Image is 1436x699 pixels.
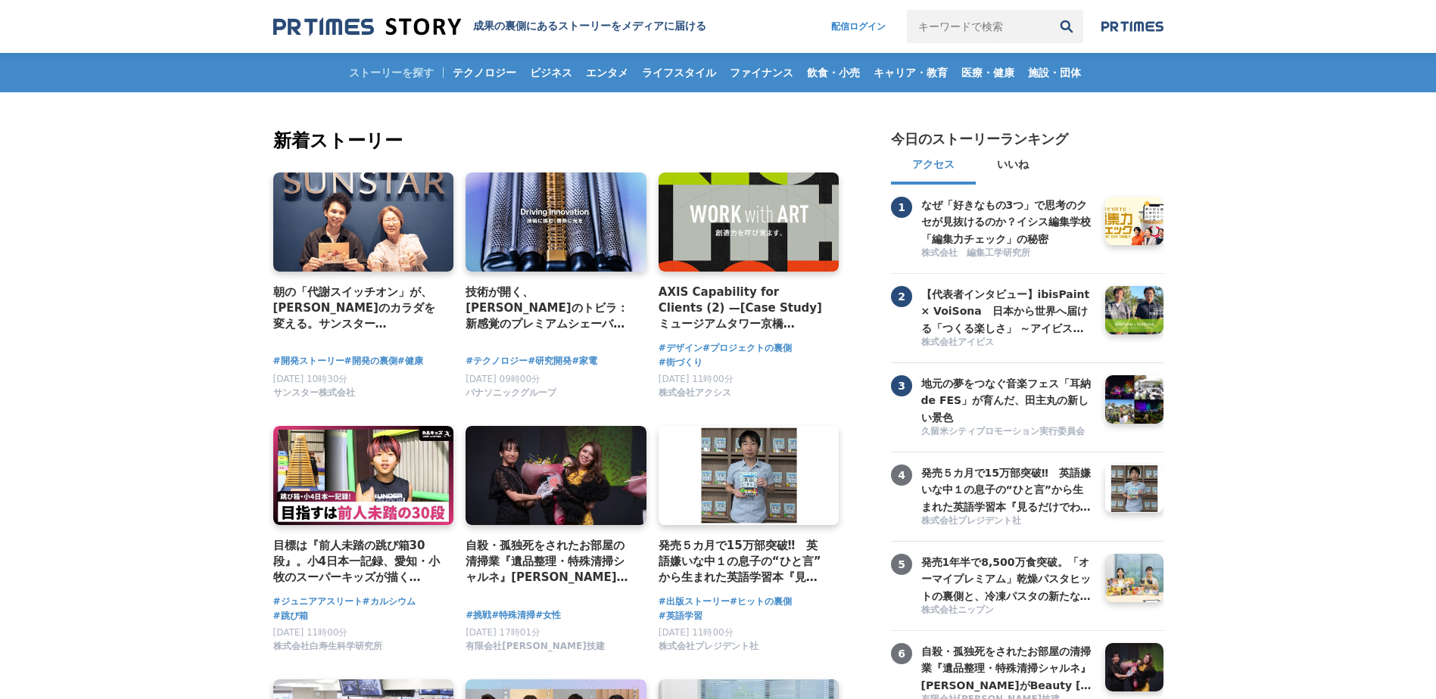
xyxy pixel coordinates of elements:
[1101,20,1163,33] img: prtimes
[273,537,442,586] a: 目標は『前人未踏の跳び箱30段』。小4日本一記録、愛知・小牧のスーパーキッズが描く[PERSON_NAME]とは？
[466,284,634,333] a: 技術が開く、[PERSON_NAME]のトビラ：新感覚のプレミアムシェーバー「ラムダッシュ パームイン」
[921,286,1094,337] h3: 【代表者インタビュー】ibisPaint × VoiSona 日本から世界へ届ける「つくる楽しさ」 ～アイビスがテクノスピーチと挑戦する、新しい創作文化の形成～
[273,374,348,384] span: [DATE] 10時30分
[891,148,976,185] button: アクセス
[524,53,578,92] a: ビジネス
[273,17,706,37] a: 成果の裏側にあるストーリーをメディアに届ける 成果の裏側にあるストーリーをメディアに届ける
[273,609,308,623] a: #跳び箱
[921,197,1094,247] h3: なぜ「好きなもの3つ」で思考のクセが見抜けるのか？イシス編集学校「編集力チェック」の秘密
[535,608,561,623] a: #女性
[466,374,540,384] span: [DATE] 09時00分
[491,608,535,623] a: #特殊清掃
[921,554,1094,602] a: 発売1年半で8,500万食突破。「オーマイプレミアム」乾燥パスタヒットの裏側と、冷凍パスタの新たな挑戦。徹底的な消費者起点で「おいしさ」を追求するニップンの歩み
[891,464,912,486] span: 4
[273,627,348,638] span: [DATE] 11時00分
[891,643,912,664] span: 6
[724,66,799,79] span: ファイナンス
[273,284,442,333] a: 朝の「代謝スイッチオン」が、[PERSON_NAME]のカラダを変える。サンスター「[GEOGRAPHIC_DATA]」から生まれた、新しい健康飲料の開発舞台裏
[447,66,522,79] span: テクノロジー
[659,537,827,586] a: 発売５カ月で15万部突破‼ 英語嫌いな中１の息子の“ひと言”から生まれた英語学習本『見るだけでわかる‼ 英語ピクト図鑑』異例ヒットの要因
[466,354,528,368] a: #テクノロジー
[921,336,994,349] span: 株式会社アイビス
[659,387,731,399] span: 株式会社アクシス
[636,53,722,92] a: ライフスタイル
[344,354,397,368] span: #開発の裏側
[580,66,634,79] span: エンタメ
[921,514,1094,529] a: 株式会社プレジデント社
[891,286,912,307] span: 2
[659,627,734,638] span: [DATE] 11時00分
[702,341,792,356] a: #プロジェクトの裏側
[1022,66,1087,79] span: 施設・団体
[921,197,1094,245] a: なぜ「好きなもの3つ」で思考のクセが見抜けるのか？イシス編集学校「編集力チェック」の秘密
[466,537,634,586] h4: 自殺・孤独死をされたお部屋の清掃業『遺品整理・特殊清掃シャルネ』[PERSON_NAME]がBeauty [GEOGRAPHIC_DATA][PERSON_NAME][GEOGRAPHIC_DA...
[659,609,702,623] a: #英語学習
[868,53,954,92] a: キャリア・教育
[891,197,912,218] span: 1
[659,284,827,333] h4: AXIS Capability for Clients (2) —[Case Study] ミュージアムタワー京橋 「WORK with ART」
[921,604,1094,618] a: 株式会社ニップン
[955,53,1020,92] a: 医療・健康
[976,148,1050,185] button: いいね
[636,66,722,79] span: ライフスタイル
[921,514,1021,527] span: 株式会社プレジデント社
[466,640,605,653] span: 有限会社[PERSON_NAME]技建
[801,66,866,79] span: 飲食・小売
[921,464,1094,515] h3: 発売５カ月で15万部突破‼ 英語嫌いな中１の息子の“ひと言”から生まれた英語学習本『見るだけでわかる‼ 英語ピクト図鑑』異例ヒットの要因
[891,375,912,396] span: 3
[528,354,572,368] a: #研究開発
[659,391,731,402] a: 株式会社アクシス
[273,391,355,402] a: サンスター株式会社
[921,247,1030,259] span: 株式会社 編集工学研究所
[466,391,556,402] a: パナソニックグループ
[397,354,423,368] a: #健康
[891,554,912,575] span: 5
[659,645,758,655] a: 株式会社プレジデント社
[921,425,1094,440] a: 久留米シティプロモーション実行委員会
[921,643,1094,691] a: 自殺・孤独死をされたお部屋の清掃業『遺品整理・特殊清掃シャルネ』[PERSON_NAME]がBeauty [GEOGRAPHIC_DATA][PERSON_NAME][GEOGRAPHIC_DA...
[273,645,382,655] a: 株式会社白寿生科学研究所
[659,341,702,356] a: #デザイン
[447,53,522,92] a: テクノロジー
[659,374,734,384] span: [DATE] 11時00分
[1022,53,1087,92] a: 施設・団体
[572,354,597,368] a: #家電
[921,554,1094,604] h3: 発売1年半で8,500万食突破。「オーマイプレミアム」乾燥パスタヒットの裏側と、冷凍パスタの新たな挑戦。徹底的な消費者起点で「おいしさ」を追求するニップンの歩み
[921,375,1094,424] a: 地元の夢をつなぐ音楽フェス「耳納 de FES」が育んだ、田主丸の新しい景色
[466,387,556,399] span: パナソニックグループ
[659,356,702,370] a: #街づくり
[473,20,706,33] h1: 成果の裏側にあるストーリーをメディアに届ける
[801,53,866,92] a: 飲食・小売
[273,640,382,653] span: 株式会社白寿生科学研究所
[921,286,1094,334] a: 【代表者インタビュー】ibisPaint × VoiSona 日本から世界へ届ける「つくる楽しさ」 ～アイビスがテクノスピーチと挑戦する、新しい創作文化の形成～
[466,608,491,623] a: #挑戦
[363,595,416,609] a: #カルシウム
[273,595,363,609] a: #ジュニアアスリート
[659,595,730,609] span: #出版ストーリー
[921,425,1085,438] span: 久留米シティプロモーション実行委員会
[466,627,540,638] span: [DATE] 17時01分
[730,595,792,609] a: #ヒットの裏側
[921,336,1094,350] a: 株式会社アイビス
[868,66,954,79] span: キャリア・教育
[273,17,461,37] img: 成果の裏側にあるストーリーをメディアに届ける
[921,375,1094,426] h3: 地元の夢をつなぐ音楽フェス「耳納 de FES」が育んだ、田主丸の新しい景色
[921,643,1094,694] h3: 自殺・孤独死をされたお部屋の清掃業『遺品整理・特殊清掃シャルネ』[PERSON_NAME]がBeauty [GEOGRAPHIC_DATA][PERSON_NAME][GEOGRAPHIC_DA...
